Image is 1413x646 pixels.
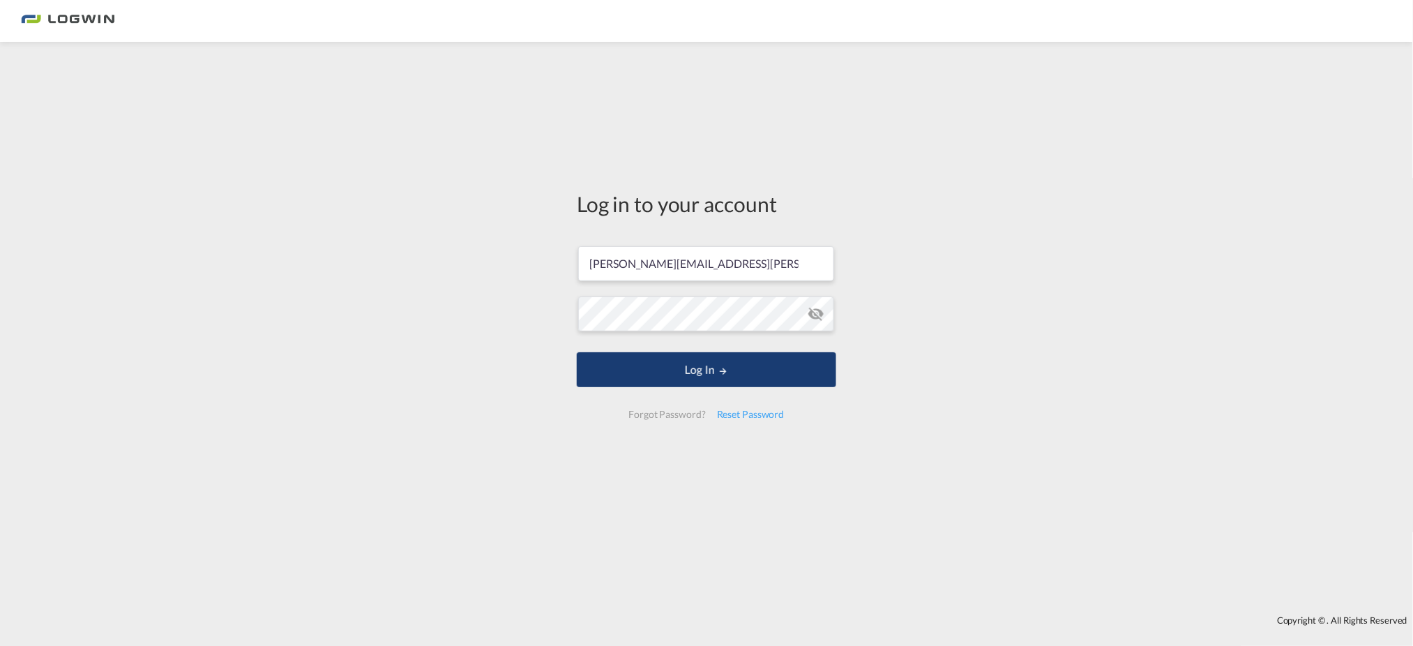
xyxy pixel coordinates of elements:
[577,352,836,387] button: LOGIN
[711,402,790,427] div: Reset Password
[577,189,836,218] div: Log in to your account
[808,306,824,322] md-icon: icon-eye-off
[578,246,834,281] input: Enter email/phone number
[21,6,115,37] img: bc73a0e0d8c111efacd525e4c8ad7d32.png
[623,402,711,427] div: Forgot Password?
